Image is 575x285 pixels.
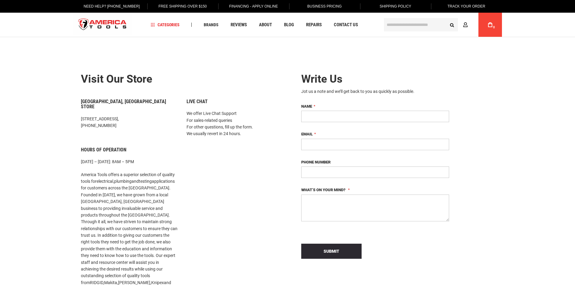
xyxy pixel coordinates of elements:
[256,21,275,29] a: About
[81,116,177,129] p: [STREET_ADDRESS], [PHONE_NUMBER]
[151,23,180,27] span: Categories
[231,23,247,27] span: Reviews
[484,13,496,37] a: 0
[104,280,117,285] a: Makita
[324,249,339,254] span: Submit
[301,132,313,136] span: Email
[380,4,411,8] span: Shipping Policy
[97,179,113,184] a: electrical
[301,188,346,192] span: What’s on your mind?
[446,19,458,30] button: Search
[81,158,177,165] p: [DATE] – [DATE]: 8AM – 5PM
[493,26,495,29] span: 0
[301,160,331,164] span: Phone Number
[204,23,219,27] span: Brands
[114,179,132,184] a: plumbing
[301,88,449,94] div: Jot us a note and we’ll get back to you as quickly as possible.
[81,147,177,153] h6: Hours of Operation
[301,244,362,259] button: Submit
[306,23,322,27] span: Repairs
[118,280,150,285] a: [PERSON_NAME]
[284,23,294,27] span: Blog
[139,179,152,184] a: testing
[331,21,361,29] a: Contact Us
[73,14,132,36] a: store logo
[259,23,272,27] span: About
[228,21,250,29] a: Reviews
[73,14,132,36] img: America Tools
[81,73,283,85] h2: Visit our store
[148,21,182,29] a: Categories
[281,21,297,29] a: Blog
[201,21,221,29] a: Brands
[81,99,177,109] h6: [GEOGRAPHIC_DATA], [GEOGRAPHIC_DATA] Store
[334,23,358,27] span: Contact Us
[301,73,343,85] span: Write Us
[301,104,312,109] span: Name
[303,21,324,29] a: Repairs
[187,99,283,104] h6: Live Chat
[151,280,164,285] a: Knipex
[187,110,283,137] p: We offer Live Chat Support For sales-related queries For other questions, fill up the form. We us...
[90,280,103,285] a: RIDGID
